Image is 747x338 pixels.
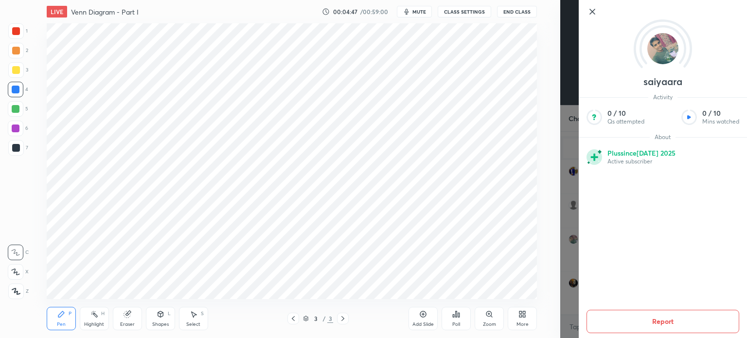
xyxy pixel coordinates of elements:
[702,109,739,118] p: 0 / 10
[8,43,28,58] div: 2
[516,322,529,327] div: More
[452,322,460,327] div: Poll
[397,6,432,18] button: mute
[186,322,200,327] div: Select
[152,322,169,327] div: Shapes
[8,264,29,280] div: X
[327,314,333,323] div: 3
[57,322,66,327] div: Pen
[168,311,171,316] div: L
[69,311,71,316] div: P
[412,322,434,327] div: Add Slide
[607,158,676,165] p: Active subscriber
[483,322,496,327] div: Zoom
[412,8,426,15] span: mute
[8,82,28,97] div: 4
[322,316,325,321] div: /
[8,62,28,78] div: 3
[497,6,537,18] button: End Class
[8,101,28,117] div: 5
[84,322,104,327] div: Highlight
[8,140,28,156] div: 7
[650,133,676,141] span: About
[311,316,320,321] div: 3
[647,33,678,64] img: 6d7800d0444a4b94a59275cba0dd1fea.jpg
[71,7,139,17] h4: Venn Diagram - Part I
[8,121,28,136] div: 6
[702,118,739,125] p: Mins watched
[438,6,491,18] button: CLASS SETTINGS
[47,6,67,18] div: LIVE
[648,93,677,101] span: Activity
[607,118,644,125] p: Qs attempted
[8,284,29,299] div: Z
[643,78,682,86] p: saiyaara
[607,109,644,118] p: 0 / 10
[120,322,135,327] div: Eraser
[201,311,204,316] div: S
[101,311,105,316] div: H
[607,149,676,158] p: Plus since [DATE] 2025
[587,310,739,333] button: Report
[8,23,28,39] div: 1
[8,245,29,260] div: C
